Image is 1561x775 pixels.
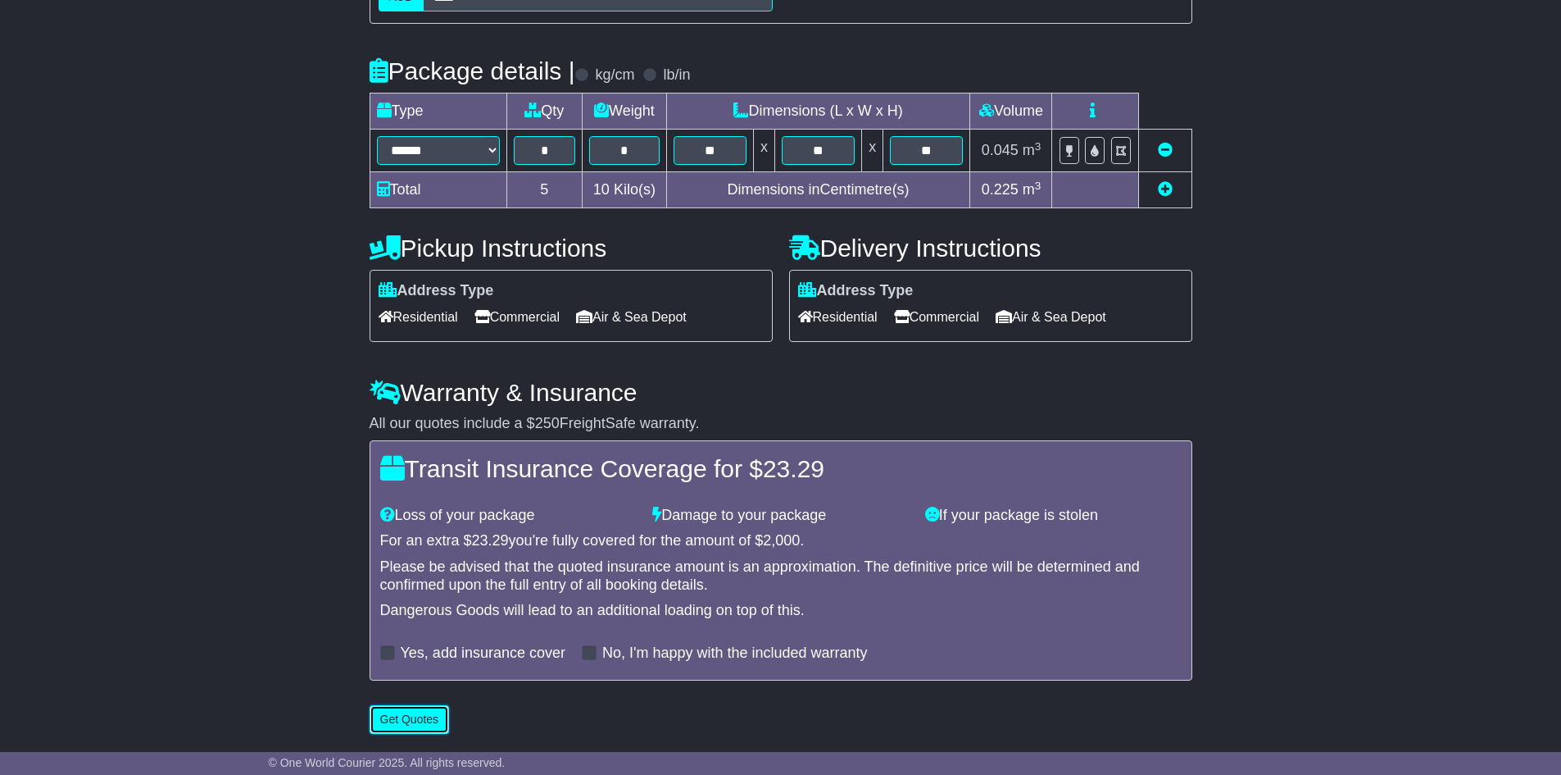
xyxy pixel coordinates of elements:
[982,142,1019,158] span: 0.045
[370,415,1192,433] div: All our quotes include a $ FreightSafe warranty.
[798,304,878,330] span: Residential
[370,172,506,208] td: Total
[380,558,1182,594] div: Please be advised that the quoted insurance amount is an approximation. The definitive price will...
[666,93,970,130] td: Dimensions (L x W x H)
[583,172,667,208] td: Kilo(s)
[506,172,583,208] td: 5
[593,181,610,198] span: 10
[506,93,583,130] td: Qty
[379,282,494,300] label: Address Type
[370,57,575,84] h4: Package details |
[269,756,506,769] span: © One World Courier 2025. All rights reserved.
[970,93,1052,130] td: Volume
[1158,142,1173,158] a: Remove this item
[370,235,773,262] h4: Pickup Instructions
[379,304,458,330] span: Residential
[401,645,565,663] label: Yes, add insurance cover
[982,181,1019,198] span: 0.225
[535,415,560,431] span: 250
[595,66,634,84] label: kg/cm
[380,455,1182,482] h4: Transit Insurance Coverage for $
[666,172,970,208] td: Dimensions in Centimetre(s)
[763,455,824,482] span: 23.29
[1023,142,1041,158] span: m
[789,235,1192,262] h4: Delivery Instructions
[798,282,914,300] label: Address Type
[370,705,450,734] button: Get Quotes
[474,304,560,330] span: Commercial
[602,645,868,663] label: No, I'm happy with the included warranty
[576,304,687,330] span: Air & Sea Depot
[372,507,645,525] div: Loss of your package
[380,532,1182,550] div: For an extra $ you're fully covered for the amount of $ .
[663,66,690,84] label: lb/in
[996,304,1106,330] span: Air & Sea Depot
[763,532,800,549] span: 2,000
[583,93,667,130] td: Weight
[1035,180,1041,192] sup: 3
[380,602,1182,620] div: Dangerous Goods will lead to an additional loading on top of this.
[1035,140,1041,153] sup: 3
[862,130,883,172] td: x
[1023,181,1041,198] span: m
[1158,181,1173,198] a: Add new item
[917,507,1190,525] div: If your package is stolen
[370,379,1192,406] h4: Warranty & Insurance
[644,507,917,525] div: Damage to your package
[472,532,509,549] span: 23.29
[894,304,979,330] span: Commercial
[370,93,506,130] td: Type
[753,130,774,172] td: x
